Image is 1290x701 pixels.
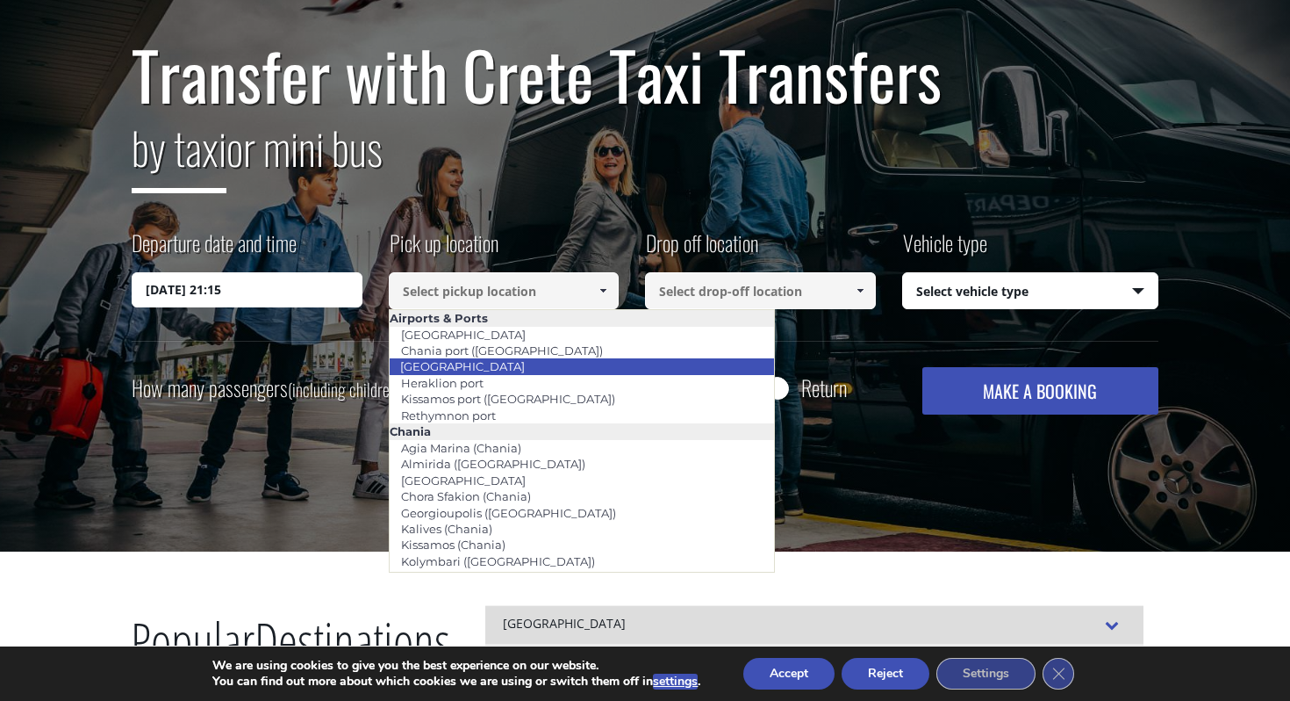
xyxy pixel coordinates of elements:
a: Heraklion port [390,371,495,395]
p: We are using cookies to give you the best experience on our website. [212,658,700,674]
h2: Destinations [131,605,450,700]
a: Rethymnon port [390,403,507,428]
button: Settings [936,658,1036,690]
button: settings [653,674,698,690]
span: Select vehicle type [903,273,1158,310]
button: Accept [743,658,835,690]
a: Almirida ([GEOGRAPHIC_DATA]) [390,452,597,476]
li: Airports & Ports [390,310,775,326]
a: [GEOGRAPHIC_DATA] [390,468,537,493]
label: Drop off location [645,228,758,272]
a: Show All Items [589,272,618,309]
button: MAKE A BOOKING [922,367,1158,415]
label: Departure date and time [132,228,297,272]
a: Kissamos (Chania) [390,532,517,557]
button: Reject [842,658,929,690]
span: Popular [131,606,254,687]
div: [GEOGRAPHIC_DATA] [485,605,1143,644]
label: Return [801,377,847,399]
a: Kalives (Chania) [390,517,504,541]
span: by taxi [132,114,226,193]
label: Pick up location [389,228,498,272]
a: Georgioupolis ([GEOGRAPHIC_DATA]) [390,501,627,525]
h2: or mini bus [132,112,1158,206]
small: (including children) [288,376,401,402]
input: Select drop-off location [645,272,876,309]
a: Kolymbari ([GEOGRAPHIC_DATA]) [390,549,606,574]
a: Kissamos port ([GEOGRAPHIC_DATA]) [390,387,627,411]
a: Chora Sfakion (Chania) [390,484,542,509]
p: You can find out more about which cookies we are using or switch them off in . [212,674,700,690]
a: Chania port ([GEOGRAPHIC_DATA]) [390,338,614,363]
input: Select pickup location [389,272,620,309]
div: [GEOGRAPHIC_DATA] [485,644,1143,683]
label: How many passengers ? [132,367,411,410]
a: [GEOGRAPHIC_DATA] [390,322,537,347]
button: Close GDPR Cookie Banner [1043,658,1074,690]
h1: Transfer with Crete Taxi Transfers [132,38,1158,112]
a: Show All Items [845,272,874,309]
a: Agia Marina (Chania) [390,436,533,460]
a: [GEOGRAPHIC_DATA] [389,354,536,379]
label: Vehicle type [902,228,987,272]
li: Chania [390,423,775,439]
